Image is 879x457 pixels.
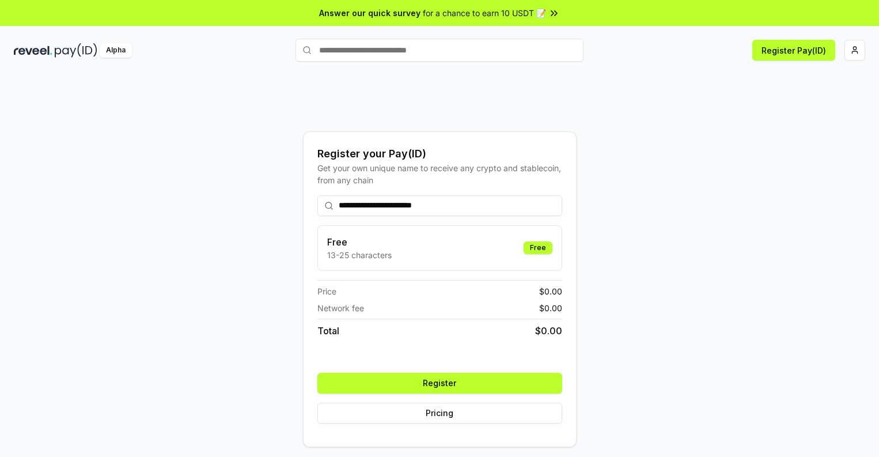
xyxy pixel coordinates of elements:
[752,40,835,61] button: Register Pay(ID)
[55,43,97,58] img: pay_id
[317,403,562,424] button: Pricing
[317,324,339,338] span: Total
[423,7,546,19] span: for a chance to earn 10 USDT 📝
[327,235,392,249] h3: Free
[317,373,562,394] button: Register
[317,302,364,314] span: Network fee
[100,43,132,58] div: Alpha
[539,285,562,297] span: $ 0.00
[14,43,52,58] img: reveel_dark
[317,146,562,162] div: Register your Pay(ID)
[327,249,392,261] p: 13-25 characters
[319,7,420,19] span: Answer our quick survey
[535,324,562,338] span: $ 0.00
[524,241,552,254] div: Free
[317,162,562,186] div: Get your own unique name to receive any crypto and stablecoin, from any chain
[317,285,336,297] span: Price
[539,302,562,314] span: $ 0.00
